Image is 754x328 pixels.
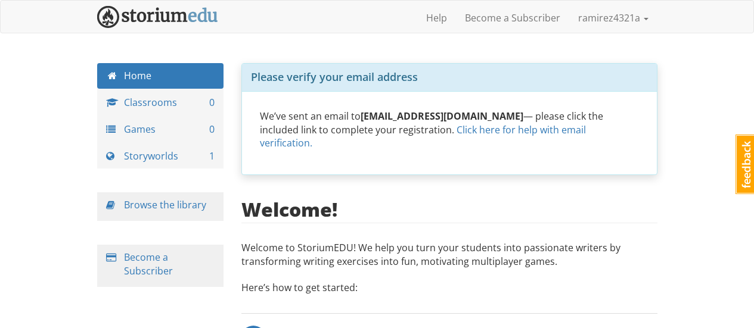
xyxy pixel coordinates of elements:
a: Home [97,63,224,89]
a: Become a Subscriber [456,3,569,33]
span: Please verify your email address [251,70,418,84]
a: Browse the library [124,198,206,211]
strong: [EMAIL_ADDRESS][DOMAIN_NAME] [361,110,523,123]
a: Classrooms 0 [97,90,224,115]
a: Become a Subscriber [124,251,173,277]
img: StoriumEDU [97,6,218,28]
a: ramirez4321a [569,3,657,33]
a: Click here for help with email verification. [260,123,586,150]
h2: Welcome! [241,199,337,220]
a: Games 0 [97,117,224,142]
p: Welcome to StoriumEDU! We help you turn your students into passionate writers by transforming wri... [241,241,657,274]
p: We’ve sent an email to — please click the included link to complete your registration. [260,110,639,151]
a: Storyworlds 1 [97,143,224,169]
span: 0 [209,96,215,110]
p: Here’s how to get started: [241,281,657,307]
span: 0 [209,123,215,136]
span: 1 [209,149,215,163]
a: Help [417,3,456,33]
